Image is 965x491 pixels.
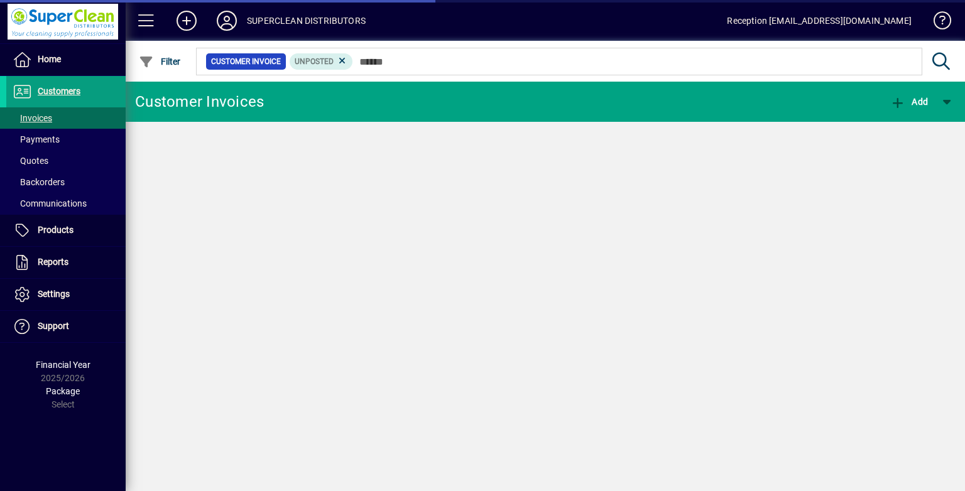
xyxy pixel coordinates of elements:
[46,386,80,396] span: Package
[135,92,264,112] div: Customer Invoices
[247,11,366,31] div: SUPERCLEAN DISTRIBUTORS
[38,86,80,96] span: Customers
[890,97,928,107] span: Add
[38,225,74,235] span: Products
[13,156,48,166] span: Quotes
[38,54,61,64] span: Home
[36,360,90,370] span: Financial Year
[6,215,126,246] a: Products
[13,134,60,144] span: Payments
[166,9,207,32] button: Add
[6,150,126,171] a: Quotes
[13,177,65,187] span: Backorders
[6,279,126,310] a: Settings
[727,11,912,31] div: Reception [EMAIL_ADDRESS][DOMAIN_NAME]
[136,50,184,73] button: Filter
[290,53,353,70] mat-chip: Customer Invoice Status: Unposted
[6,129,126,150] a: Payments
[6,311,126,342] a: Support
[295,57,334,66] span: Unposted
[13,198,87,208] span: Communications
[207,9,247,32] button: Profile
[6,171,126,193] a: Backorders
[6,193,126,214] a: Communications
[38,257,68,267] span: Reports
[6,247,126,278] a: Reports
[924,3,949,43] a: Knowledge Base
[38,321,69,331] span: Support
[13,113,52,123] span: Invoices
[6,107,126,129] a: Invoices
[887,90,931,113] button: Add
[6,44,126,75] a: Home
[139,57,181,67] span: Filter
[211,55,281,68] span: Customer Invoice
[38,289,70,299] span: Settings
